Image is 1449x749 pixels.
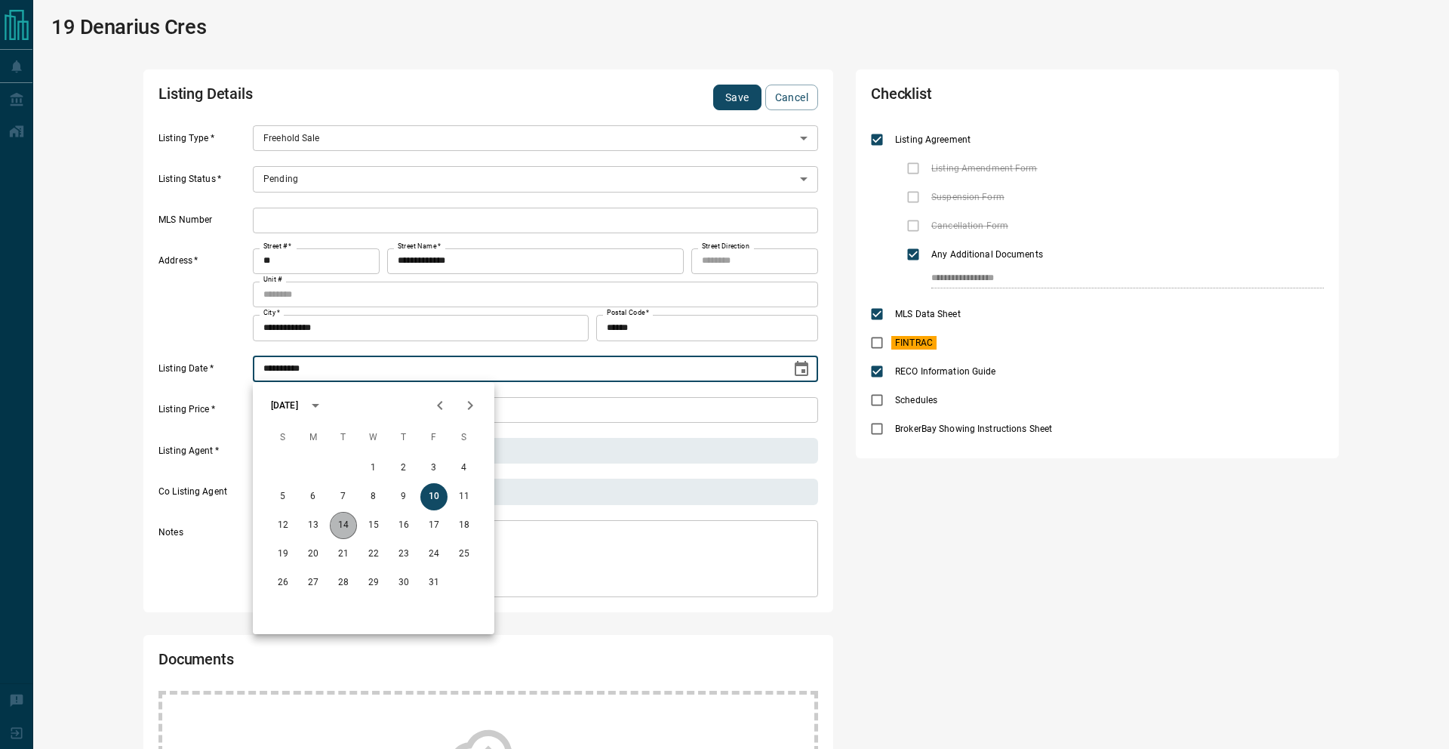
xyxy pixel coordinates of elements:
span: Thursday [390,423,417,453]
button: 30 [390,569,417,596]
span: Schedules [891,393,941,407]
h2: Listing Details [158,85,554,110]
input: checklist input [931,269,1292,288]
h2: Checklist [871,85,1143,110]
label: City [263,308,280,318]
span: Tuesday [330,423,357,453]
button: 4 [451,455,478,482]
button: 20 [300,541,327,568]
label: Address [158,254,249,341]
h1: 19 Denarius Cres [51,15,206,39]
button: Save [713,85,761,110]
label: Unit # [263,275,282,285]
button: 6 [300,483,327,510]
button: 9 [390,483,417,510]
span: RECO Information Guide [891,365,999,378]
label: Street # [263,242,291,251]
button: 29 [360,569,387,596]
h2: Documents [158,650,554,676]
button: 12 [269,512,297,539]
button: 1 [360,455,387,482]
button: 28 [330,569,357,596]
span: Cancellation Form [928,219,1012,233]
span: Sunday [269,423,297,453]
button: 14 [330,512,357,539]
button: 13 [300,512,327,539]
button: 24 [420,541,448,568]
button: 15 [360,512,387,539]
button: 21 [330,541,357,568]
button: 17 [420,512,448,539]
span: Wednesday [360,423,387,453]
button: Next month [455,390,485,421]
button: Choose date, selected date is Oct 10, 2025 [786,354,817,384]
label: Street Name [398,242,441,251]
button: 18 [451,512,478,539]
button: 3 [420,455,448,482]
span: Saturday [451,423,478,453]
span: Any Additional Documents [928,248,1047,261]
button: Previous month [425,390,455,421]
button: 23 [390,541,417,568]
div: [DATE] [271,399,298,412]
span: Listing Amendment Form [928,162,1041,175]
button: 31 [420,569,448,596]
button: 22 [360,541,387,568]
label: Listing Price [158,403,249,423]
label: Listing Agent [158,445,249,464]
button: 5 [269,483,297,510]
button: calendar view is open, switch to year view [303,393,328,418]
button: 25 [451,541,478,568]
span: Suspension Form [928,190,1008,204]
div: Pending [253,166,818,192]
label: Notes [158,526,249,597]
span: Listing Agreement [891,133,974,146]
label: Listing Date [158,362,249,382]
span: Friday [420,423,448,453]
button: 2 [390,455,417,482]
button: Cancel [765,85,818,110]
span: Monday [300,423,327,453]
div: Freehold Sale [253,125,818,151]
label: Co Listing Agent [158,485,249,505]
button: 7 [330,483,357,510]
label: Listing Type [158,132,249,152]
button: 27 [300,569,327,596]
button: 16 [390,512,417,539]
button: 19 [269,541,297,568]
label: Listing Status [158,173,249,193]
button: 11 [451,483,478,510]
span: MLS Data Sheet [891,307,964,321]
label: MLS Number [158,214,249,233]
span: BrokerBay Showing Instructions Sheet [891,422,1056,436]
button: 26 [269,569,297,596]
button: 8 [360,483,387,510]
button: 10 [420,483,448,510]
label: Street Direction [702,242,749,251]
span: FINTRAC [891,336,937,350]
label: Postal Code [607,308,649,318]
